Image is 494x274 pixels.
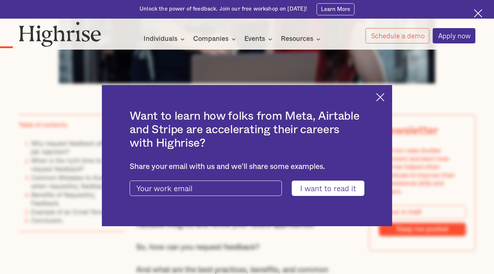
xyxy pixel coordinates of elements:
div: Events [244,35,265,43]
div: Individuals [143,35,177,43]
input: Your work email [130,181,282,196]
div: Companies [193,35,238,43]
div: Share your email with us and we'll share some examples. [130,162,364,171]
h2: Want to learn how folks from Meta, Airtable and Stripe are accelerating their careers with Highrise? [130,109,364,150]
form: current-ascender-blog-article-modal-form [130,181,364,196]
div: Individuals [143,35,187,43]
input: I want to read it [292,181,364,196]
img: Cross icon [376,93,384,101]
div: Resources [281,35,323,43]
a: Schedule a demo [365,28,430,43]
a: Apply now [433,28,476,43]
div: Resources [281,35,313,43]
div: Events [244,35,275,43]
img: Cross icon [474,9,482,18]
img: Highrise logo [19,22,101,46]
div: Companies [193,35,229,43]
a: Learn More [317,3,355,15]
div: Unlock the power of feedback. Join our free workshop on [DATE]! [139,5,307,13]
